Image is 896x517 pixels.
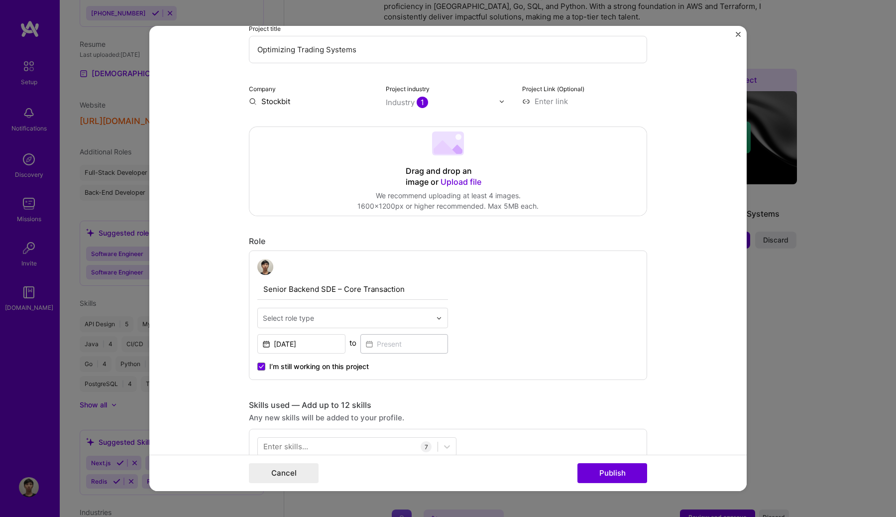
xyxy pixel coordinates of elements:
[263,313,314,323] div: Select role type
[421,441,432,452] div: 7
[436,315,442,321] img: drop icon
[349,338,356,348] div: to
[249,96,374,107] input: Enter name or website
[386,97,428,108] div: Industry
[357,190,539,201] div: We recommend uploading at least 4 images.
[736,32,741,42] button: Close
[249,236,647,247] div: Role
[417,97,428,108] span: 1
[257,279,448,300] input: Role Name
[249,463,319,483] button: Cancel
[357,201,539,211] div: 1600x1200px or higher recommended. Max 5MB each.
[360,334,448,354] input: Present
[249,85,276,93] label: Company
[499,98,505,104] img: drop icon
[269,362,369,372] span: I’m still working on this project
[577,463,647,483] button: Publish
[249,400,647,410] div: Skills used — Add up to 12 skills
[249,25,281,32] label: Project title
[522,96,647,107] input: Enter link
[257,334,345,354] input: Date
[263,441,308,452] div: Enter skills...
[406,166,490,188] div: Drag and drop an image or
[249,412,647,423] div: Any new skills will be added to your profile.
[249,127,647,216] div: Drag and drop an image or Upload fileWe recommend uploading at least 4 images.1600x1200px or high...
[249,36,647,63] input: Enter the name of the project
[522,85,584,93] label: Project Link (Optional)
[386,85,430,93] label: Project industry
[441,177,481,187] span: Upload file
